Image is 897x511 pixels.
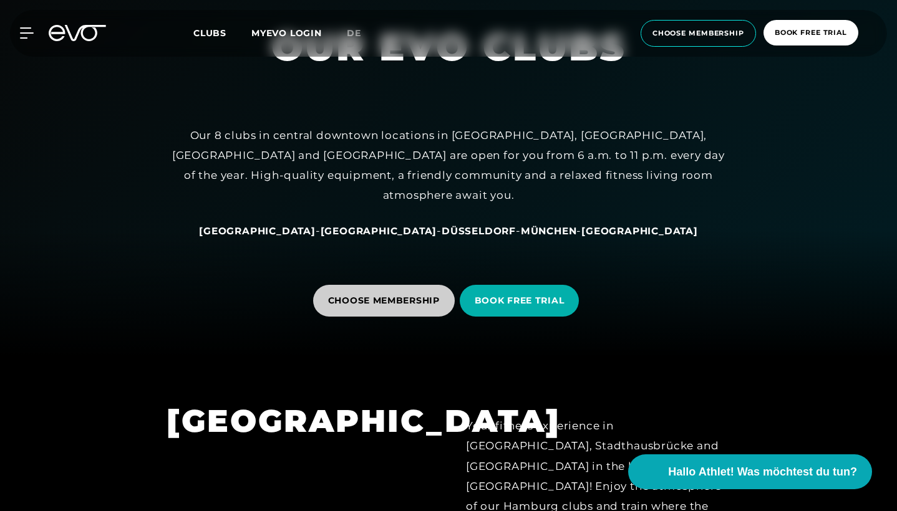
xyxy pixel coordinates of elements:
[775,27,847,38] span: book free trial
[628,454,872,489] button: Hallo Athlet! Was möchtest du tun?
[168,221,729,241] div: - - - -
[637,20,760,47] a: choose membership
[193,27,226,39] span: Clubs
[475,294,565,307] span: BOOK FREE TRIAL
[199,224,316,237] a: [GEOGRAPHIC_DATA]
[328,294,440,307] span: CHOOSE MEMBERSHIP
[347,26,376,41] a: de
[251,27,322,39] a: MYEVO LOGIN
[652,28,744,39] span: choose membership
[167,401,431,441] h1: [GEOGRAPHIC_DATA]
[668,464,857,480] span: Hallo Athlet! Was möchtest du tun?
[442,224,516,237] a: Düsseldorf
[581,224,698,237] a: [GEOGRAPHIC_DATA]
[347,27,361,39] span: de
[193,27,251,39] a: Clubs
[760,20,862,47] a: book free trial
[321,224,437,237] a: [GEOGRAPHIC_DATA]
[168,125,729,206] div: Our 8 clubs in central downtown locations in [GEOGRAPHIC_DATA], [GEOGRAPHIC_DATA], [GEOGRAPHIC_DA...
[460,275,584,326] a: BOOK FREE TRIAL
[313,275,460,326] a: CHOOSE MEMBERSHIP
[521,224,577,237] a: München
